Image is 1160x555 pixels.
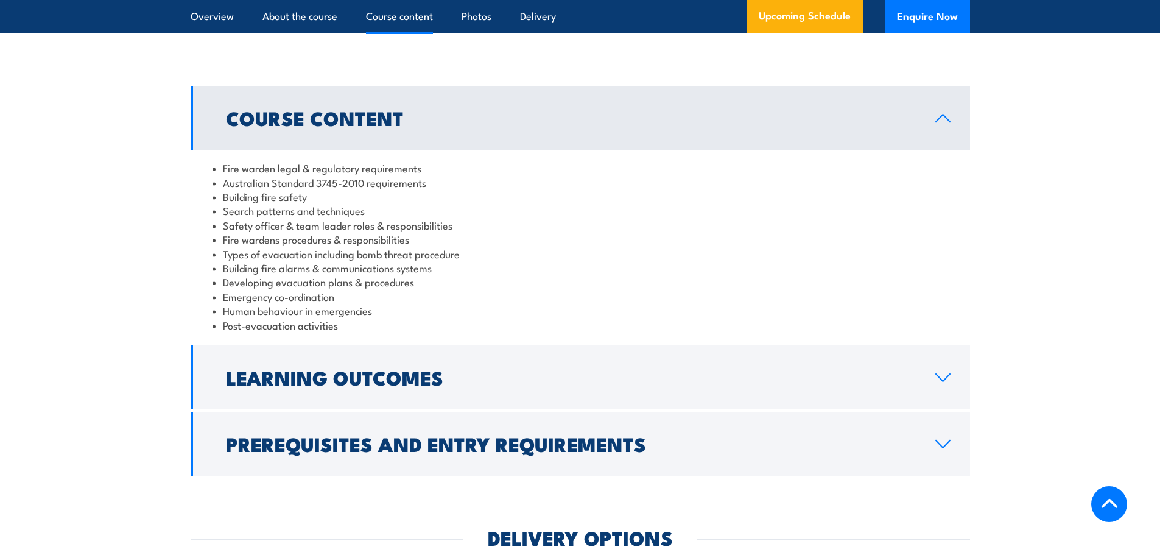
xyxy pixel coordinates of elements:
[213,161,948,175] li: Fire warden legal & regulatory requirements
[213,261,948,275] li: Building fire alarms & communications systems
[226,435,916,452] h2: Prerequisites and Entry Requirements
[191,86,970,150] a: Course Content
[488,529,673,546] h2: DELIVERY OPTIONS
[213,318,948,332] li: Post-evacuation activities
[213,303,948,317] li: Human behaviour in emergencies
[213,232,948,246] li: Fire wardens procedures & responsibilities
[226,369,916,386] h2: Learning Outcomes
[191,412,970,476] a: Prerequisites and Entry Requirements
[213,218,948,232] li: Safety officer & team leader roles & responsibilities
[213,175,948,189] li: Australian Standard 3745-2010 requirements
[213,275,948,289] li: Developing evacuation plans & procedures
[213,203,948,217] li: Search patterns and techniques
[213,189,948,203] li: Building fire safety
[191,345,970,409] a: Learning Outcomes
[213,247,948,261] li: Types of evacuation including bomb threat procedure
[213,289,948,303] li: Emergency co-ordination
[226,109,916,126] h2: Course Content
